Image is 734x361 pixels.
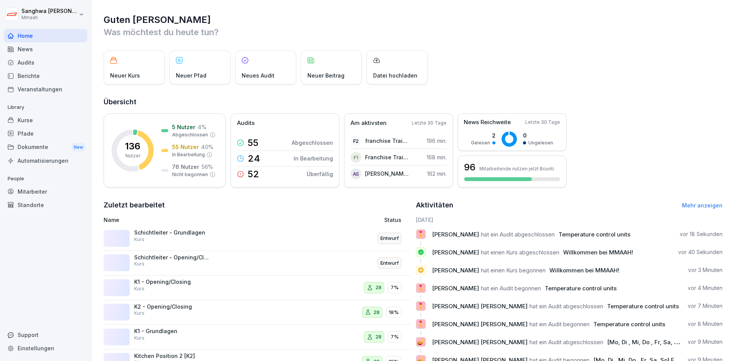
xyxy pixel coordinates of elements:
span: [PERSON_NAME] [PERSON_NAME] [432,338,528,346]
p: 162 min. [427,170,447,178]
h6: [DATE] [416,216,723,224]
a: Kurse [4,113,87,127]
p: 136 [125,142,140,151]
p: In Bearbeitung [294,154,333,162]
a: DokumenteNew [4,140,87,154]
a: Berichte [4,69,87,83]
p: Gelesen [471,139,490,146]
div: Mitarbeiter [4,185,87,198]
a: Einstellungen [4,342,87,355]
p: 52 [248,170,259,179]
p: People [4,173,87,185]
p: Kurs [134,236,145,243]
a: Mehr anzeigen [682,202,723,209]
p: Schichtleiter - Grundlagen [134,229,211,236]
p: Abgeschlossen [172,131,208,138]
h3: 96 [464,161,476,174]
span: [PERSON_NAME] [432,267,479,274]
div: New [72,143,85,152]
span: [PERSON_NAME] [PERSON_NAME] [432,321,528,328]
p: 28 [375,333,382,341]
p: Neuer Beitrag [307,71,344,79]
p: Was möchtest du heute tun? [104,26,723,38]
span: Willkommen bei MMAAH! [563,249,633,256]
a: Pfade [4,127,87,140]
p: 🎖️ [417,283,424,293]
p: K2 - Opening/Closing [134,303,211,310]
p: Mmaah [21,15,77,20]
span: hat einen Kurs begonnen [481,267,546,274]
p: Nutzer [125,152,140,159]
div: Support [4,328,87,342]
p: 7% [391,333,399,341]
p: Neuer Pfad [176,71,206,79]
p: Library [4,101,87,113]
p: Kurs [134,310,145,317]
span: hat ein Audit abgeschlossen [529,338,603,346]
p: Letzte 30 Tage [412,120,447,126]
p: vor 40 Sekunden [678,248,723,256]
p: Am aktivsten [351,119,386,128]
p: Neues Audit [242,71,274,79]
p: Name [104,216,296,224]
p: Kurs [134,335,145,342]
a: K1 - Opening/ClosingKurs287% [104,275,411,300]
span: Temperature control units [545,285,617,292]
span: [PERSON_NAME] [PERSON_NAME] [432,303,528,310]
p: 40 % [201,143,213,151]
p: Audits [237,119,255,128]
p: vor 3 Minuten [688,266,723,274]
p: Letzte 30 Tage [525,119,560,126]
a: K2 - Opening/ClosingKurs2818% [104,300,411,325]
span: hat ein Audit begonnen [481,285,541,292]
p: 196 min. [427,137,447,145]
a: Veranstaltungen [4,83,87,96]
p: franchise Trainee 2 [365,137,409,145]
span: [PERSON_NAME] [432,285,479,292]
span: hat ein Audit abgeschlossen [529,303,603,310]
div: f2 [351,136,361,146]
p: [PERSON_NAME] [PERSON_NAME] [365,170,409,178]
p: K1 - Grundlagen [134,328,211,335]
p: 76 Nutzer [172,163,199,171]
p: 7% [391,284,399,291]
a: Schichtleiter - GrundlagenKursEntwurf [104,226,411,251]
p: Kurs [134,261,145,267]
a: Automatisierungen [4,154,87,167]
p: Entwurf [380,259,399,267]
span: [PERSON_NAME] [432,249,479,256]
div: F1 [351,152,361,163]
p: Franchise Trainee 1 [365,153,409,161]
p: 🎖️ [417,301,424,311]
span: hat einen Kurs abgeschlossen [481,249,559,256]
h1: Guten [PERSON_NAME] [104,14,723,26]
p: Neuer Kurs [110,71,140,79]
p: Kitchen Position 2 [K2] [134,353,211,359]
span: Temperature control units [559,231,630,238]
p: 🎖️ [417,319,424,329]
span: Temperature control units [607,303,679,310]
p: vor 4 Minuten [688,284,723,292]
p: 🪔 [417,337,424,347]
div: Dokumente [4,140,87,154]
p: vor 8 Minuten [688,320,723,328]
div: AS [351,168,361,179]
p: vor 9 Minuten [688,338,723,346]
span: Willkommen bei MMAAH! [549,267,619,274]
a: Standorte [4,198,87,212]
p: Abgeschlossen [292,139,333,147]
div: News [4,42,87,56]
p: 55 Nutzer [172,143,199,151]
p: Entwurf [380,235,399,242]
span: hat ein Audit abgeschlossen [481,231,555,238]
p: Schichtleiter - Opening/Closing [134,254,211,261]
p: 56 % [201,163,213,171]
p: 28 [373,309,380,316]
p: Sanghwa [PERSON_NAME] [21,8,77,15]
p: 55 [248,138,258,147]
